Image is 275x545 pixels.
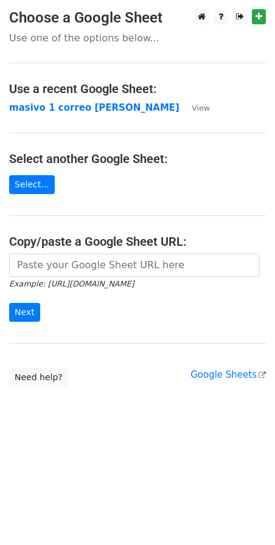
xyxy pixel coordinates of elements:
input: Paste your Google Sheet URL here [9,254,260,277]
p: Use one of the options below... [9,32,266,44]
input: Next [9,303,40,322]
small: Example: [URL][DOMAIN_NAME] [9,279,134,288]
h4: Select another Google Sheet: [9,151,266,166]
a: Need help? [9,368,68,387]
h4: Use a recent Google Sheet: [9,82,266,96]
a: Google Sheets [190,369,266,380]
h4: Copy/paste a Google Sheet URL: [9,234,266,249]
a: Select... [9,175,55,194]
h3: Choose a Google Sheet [9,9,266,27]
small: View [192,103,210,113]
a: masivo 1 correo [PERSON_NAME] [9,102,179,113]
a: View [179,102,210,113]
